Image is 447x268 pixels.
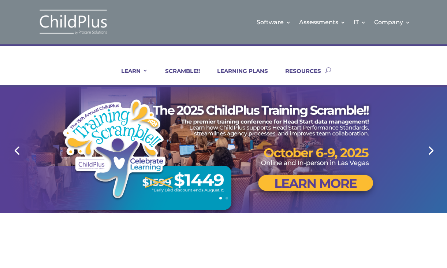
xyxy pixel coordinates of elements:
a: IT [354,7,366,37]
a: 1 [219,197,222,199]
a: 2 [226,197,228,199]
a: Assessments [299,7,346,37]
a: SCRAMBLE!! [156,67,200,85]
a: LEARNING PLANS [208,67,268,85]
a: Software [257,7,291,37]
a: LEARN [112,67,148,85]
a: RESOURCES [276,67,321,85]
a: Company [374,7,410,37]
